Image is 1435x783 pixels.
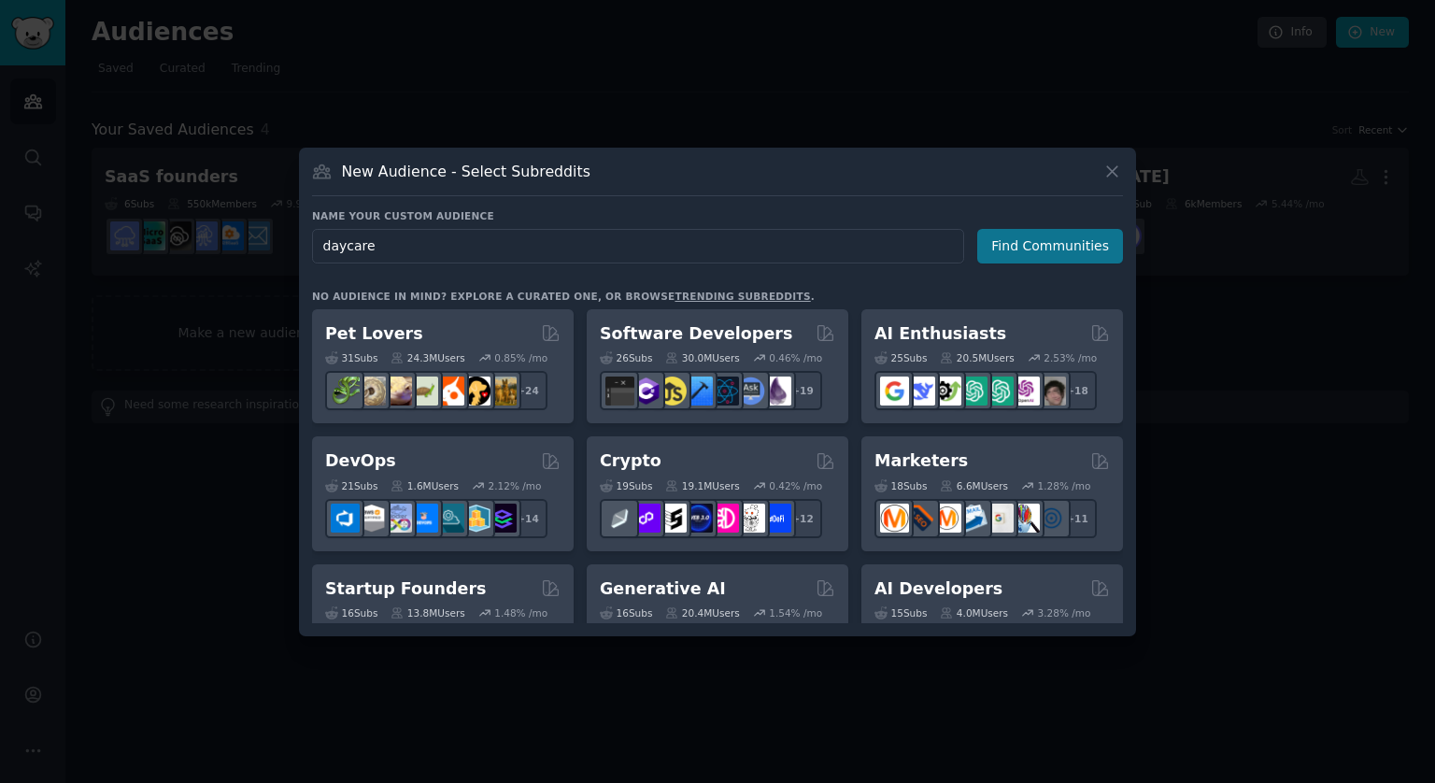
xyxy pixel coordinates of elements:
[1011,504,1040,533] img: MarketingResearch
[600,351,652,364] div: 26 Sub s
[325,351,377,364] div: 31 Sub s
[391,606,464,619] div: 13.8M Users
[325,606,377,619] div: 16 Sub s
[605,377,634,406] img: software
[1037,377,1066,406] img: ArtificalIntelligence
[783,499,822,538] div: + 12
[325,577,486,601] h2: Startup Founders
[632,377,661,406] img: csharp
[874,351,927,364] div: 25 Sub s
[391,479,459,492] div: 1.6M Users
[488,377,517,406] img: dogbreed
[906,504,935,533] img: bigseo
[435,377,464,406] img: cockatiel
[762,377,791,406] img: elixir
[632,504,661,533] img: 0xPolygon
[325,479,377,492] div: 21 Sub s
[762,504,791,533] img: defi_
[312,229,964,263] input: Pick a short name, like "Digital Marketers" or "Movie-Goers"
[985,504,1014,533] img: googleads
[331,504,360,533] img: azuredevops
[600,479,652,492] div: 19 Sub s
[932,504,961,533] img: AskMarketing
[977,229,1123,263] button: Find Communities
[600,449,661,473] h2: Crypto
[462,377,490,406] img: PetAdvice
[383,504,412,533] img: Docker_DevOps
[940,351,1014,364] div: 20.5M Users
[959,504,987,533] img: Emailmarketing
[665,479,739,492] div: 19.1M Users
[435,504,464,533] img: platformengineering
[665,606,739,619] div: 20.4M Users
[331,377,360,406] img: herpetology
[985,377,1014,406] img: chatgpt_prompts_
[1058,499,1097,538] div: + 11
[658,504,687,533] img: ethstaker
[508,499,547,538] div: + 14
[494,351,547,364] div: 0.85 % /mo
[409,504,438,533] img: DevOpsLinks
[769,351,822,364] div: 0.46 % /mo
[489,479,542,492] div: 2.12 % /mo
[357,504,386,533] img: AWS_Certified_Experts
[710,377,739,406] img: reactnative
[1058,371,1097,410] div: + 18
[325,449,396,473] h2: DevOps
[959,377,987,406] img: chatgpt_promptDesign
[1038,606,1091,619] div: 3.28 % /mo
[736,504,765,533] img: CryptoNews
[312,290,815,303] div: No audience in mind? Explore a curated one, or browse .
[357,377,386,406] img: ballpython
[874,479,927,492] div: 18 Sub s
[325,322,423,346] h2: Pet Lovers
[1037,504,1066,533] img: OnlineMarketing
[684,504,713,533] img: web3
[874,606,927,619] div: 15 Sub s
[874,449,968,473] h2: Marketers
[391,351,464,364] div: 24.3M Users
[409,377,438,406] img: turtle
[736,377,765,406] img: AskComputerScience
[874,577,1002,601] h2: AI Developers
[600,322,792,346] h2: Software Developers
[874,322,1006,346] h2: AI Enthusiasts
[605,504,634,533] img: ethfinance
[940,606,1008,619] div: 4.0M Users
[932,377,961,406] img: AItoolsCatalog
[1011,377,1040,406] img: OpenAIDev
[488,504,517,533] img: PlatformEngineers
[783,371,822,410] div: + 19
[462,504,490,533] img: aws_cdk
[508,371,547,410] div: + 24
[940,479,1008,492] div: 6.6M Users
[675,291,810,302] a: trending subreddits
[342,162,590,181] h3: New Audience - Select Subreddits
[769,606,822,619] div: 1.54 % /mo
[880,504,909,533] img: content_marketing
[600,606,652,619] div: 16 Sub s
[1044,351,1097,364] div: 2.53 % /mo
[906,377,935,406] img: DeepSeek
[600,577,726,601] h2: Generative AI
[684,377,713,406] img: iOSProgramming
[494,606,547,619] div: 1.48 % /mo
[665,351,739,364] div: 30.0M Users
[383,377,412,406] img: leopardgeckos
[312,209,1123,222] h3: Name your custom audience
[880,377,909,406] img: GoogleGeminiAI
[658,377,687,406] img: learnjavascript
[710,504,739,533] img: defiblockchain
[1038,479,1091,492] div: 1.28 % /mo
[769,479,822,492] div: 0.42 % /mo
